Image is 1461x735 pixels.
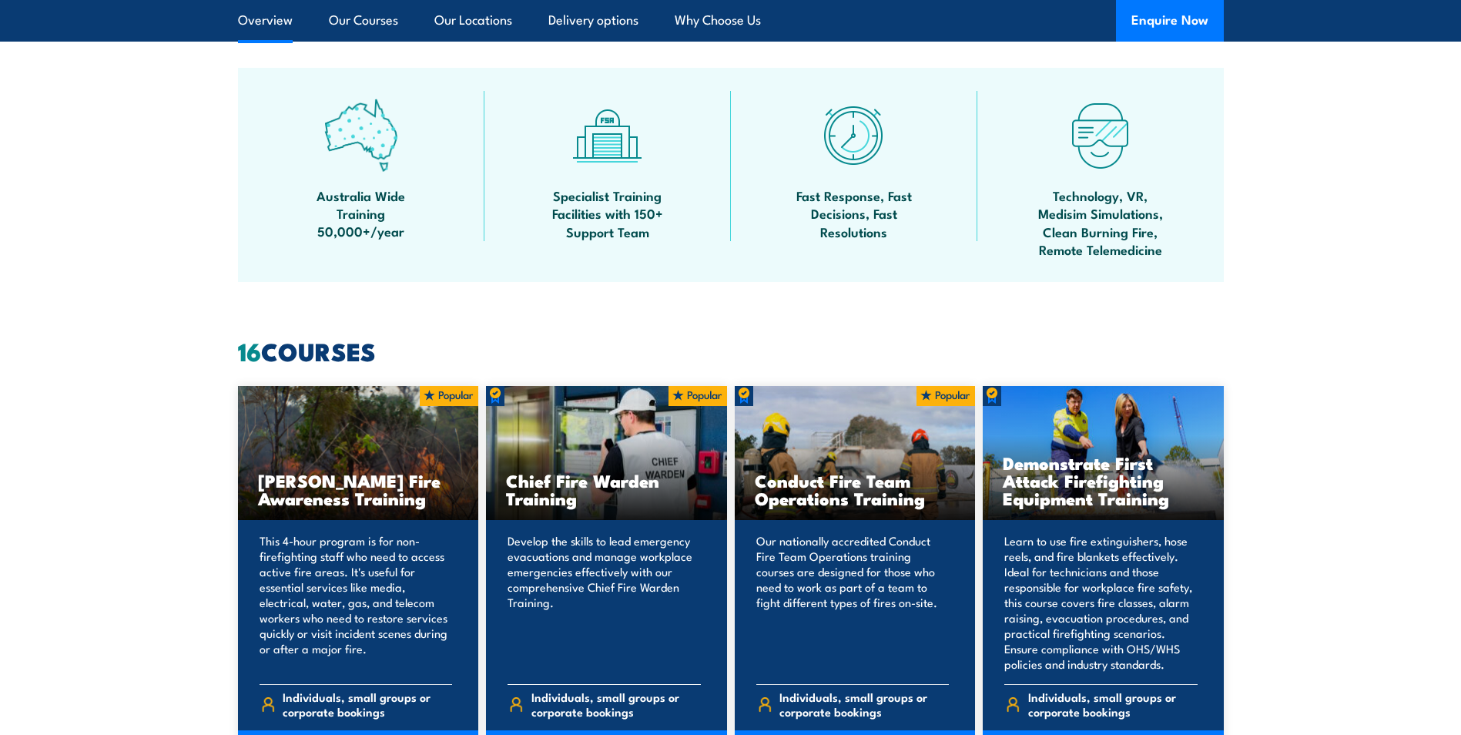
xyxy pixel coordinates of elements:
span: Individuals, small groups or corporate bookings [1028,690,1198,719]
span: Fast Response, Fast Decisions, Fast Resolutions [785,186,923,240]
img: fast-icon [817,99,890,172]
strong: 16 [238,331,261,370]
h3: [PERSON_NAME] Fire Awareness Training [258,472,459,507]
h3: Conduct Fire Team Operations Training [755,472,956,507]
p: This 4-hour program is for non-firefighting staff who need to access active fire areas. It's usef... [260,533,453,672]
h3: Chief Fire Warden Training [506,472,707,507]
span: Individuals, small groups or corporate bookings [283,690,452,719]
span: Individuals, small groups or corporate bookings [531,690,701,719]
span: Australia Wide Training 50,000+/year [292,186,431,240]
h3: Demonstrate First Attack Firefighting Equipment Training [1003,454,1204,507]
img: facilities-icon [571,99,644,172]
p: Learn to use fire extinguishers, hose reels, and fire blankets effectively. Ideal for technicians... [1004,533,1198,672]
span: Technology, VR, Medisim Simulations, Clean Burning Fire, Remote Telemedicine [1031,186,1170,259]
p: Develop the skills to lead emergency evacuations and manage workplace emergencies effectively wit... [508,533,701,672]
h2: COURSES [238,340,1224,361]
span: Specialist Training Facilities with 150+ Support Team [538,186,677,240]
p: Our nationally accredited Conduct Fire Team Operations training courses are designed for those wh... [756,533,950,672]
span: Individuals, small groups or corporate bookings [779,690,949,719]
img: tech-icon [1064,99,1137,172]
img: auswide-icon [324,99,397,172]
